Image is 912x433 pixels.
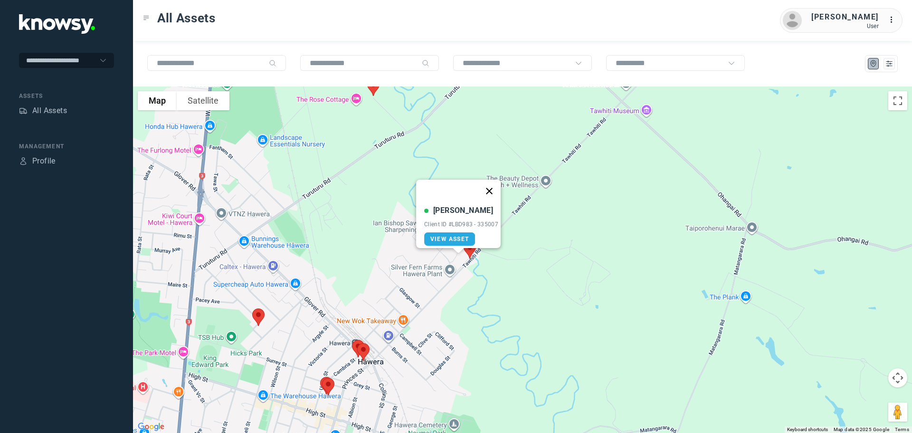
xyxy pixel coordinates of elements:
div: Toggle Menu [143,15,150,21]
a: View Asset [424,232,475,246]
span: Map data ©2025 Google [834,427,889,432]
div: Assets [19,106,28,115]
div: : [888,14,900,26]
div: All Assets [32,105,67,116]
div: [PERSON_NAME] [433,205,493,216]
a: AssetsAll Assets [19,105,67,116]
span: View Asset [430,236,469,242]
img: Google [135,421,167,433]
div: : [888,14,900,27]
div: [PERSON_NAME] [811,11,879,23]
button: Toggle fullscreen view [888,91,907,110]
div: List [885,59,893,68]
a: Open this area in Google Maps (opens a new window) [135,421,167,433]
button: Map camera controls [888,368,907,387]
div: Client ID #LBD983 - 335007 [424,221,498,228]
div: Profile [32,155,56,167]
div: Profile [19,157,28,165]
button: Keyboard shortcuts [787,426,828,433]
button: Close [478,180,501,202]
a: Terms (opens in new tab) [895,427,909,432]
tspan: ... [889,16,898,23]
button: Show street map [138,91,177,110]
img: Application Logo [19,14,95,34]
a: ProfileProfile [19,155,56,167]
div: User [811,23,879,29]
div: Management [19,142,114,151]
div: Map [869,59,878,68]
button: Show satellite imagery [177,91,229,110]
div: Search [269,59,276,67]
img: avatar.png [783,11,802,30]
div: Assets [19,92,114,100]
button: Drag Pegman onto the map to open Street View [888,403,907,422]
div: Search [422,59,429,67]
span: All Assets [157,10,216,27]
